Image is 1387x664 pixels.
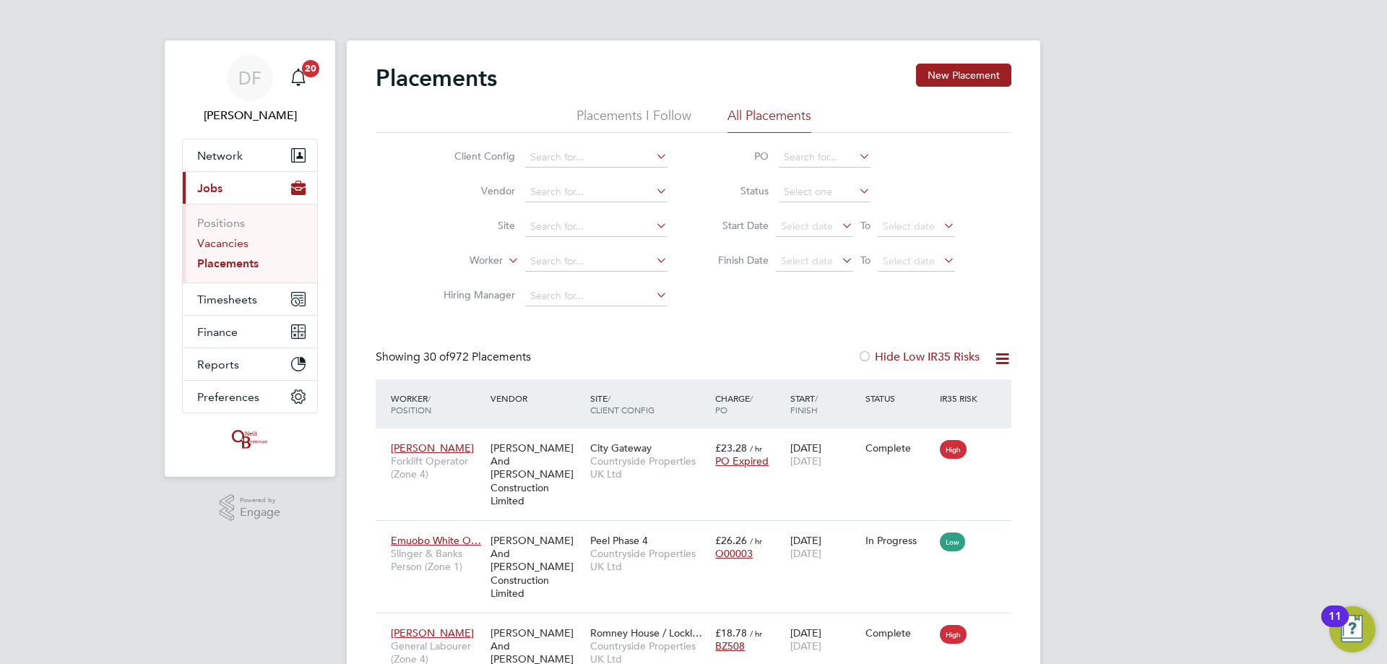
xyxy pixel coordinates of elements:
div: Charge [712,385,787,423]
input: Search for... [779,147,870,168]
span: DF [238,69,262,87]
span: / hr [750,628,762,639]
span: Low [940,533,965,551]
img: oneillandbrennan-logo-retina.png [229,428,271,451]
span: Emuobo White O… [391,534,481,547]
span: [DATE] [790,454,821,467]
span: / PO [715,392,753,415]
span: To [856,216,875,235]
a: Powered byEngage [220,494,281,522]
input: Select one [779,182,870,202]
label: Vendor [432,184,515,197]
label: PO [704,150,769,163]
span: To [856,251,875,270]
span: O00003 [715,547,753,560]
a: 20 [284,55,313,101]
div: Site [587,385,712,423]
button: Finance [183,316,317,348]
input: Search for... [525,251,667,272]
span: [PERSON_NAME] [391,441,474,454]
div: IR35 Risk [936,385,986,411]
button: Jobs [183,172,317,204]
span: / Finish [790,392,818,415]
button: New Placement [916,64,1011,87]
div: Complete [865,626,933,639]
label: Worker [420,254,503,268]
div: Worker [387,385,487,423]
span: [PERSON_NAME] [391,626,474,639]
div: Vendor [487,385,587,411]
input: Search for... [525,147,667,168]
span: [DATE] [790,639,821,652]
span: 30 of [423,350,449,364]
input: Search for... [525,182,667,202]
span: [DATE] [790,547,821,560]
input: Search for... [525,286,667,306]
span: Peel Phase 4 [590,534,648,547]
span: High [940,440,967,459]
a: [PERSON_NAME]Forklift Operator (Zone 4)[PERSON_NAME] And [PERSON_NAME] Construction LimitedCity G... [387,434,1011,446]
li: Placements I Follow [576,107,691,133]
div: [PERSON_NAME] And [PERSON_NAME] Construction Limited [487,527,587,607]
div: Showing [376,350,534,365]
span: Reports [197,358,239,371]
label: Start Date [704,219,769,232]
button: Network [183,139,317,171]
button: Preferences [183,381,317,413]
label: Site [432,219,515,232]
span: / Client Config [590,392,654,415]
span: Romney House / Lockl… [590,626,702,639]
span: Select date [781,254,833,267]
label: Client Config [432,150,515,163]
h2: Placements [376,64,497,92]
a: [PERSON_NAME]General Labourer (Zone 4)[PERSON_NAME] And [PERSON_NAME] Construction LimitedRomney ... [387,618,1011,631]
div: In Progress [865,534,933,547]
a: Emuobo White O…Slinger & Banks Person (Zone 1)[PERSON_NAME] And [PERSON_NAME] Construction Limite... [387,526,1011,538]
div: Status [862,385,937,411]
div: Complete [865,441,933,454]
span: High [940,625,967,644]
span: £23.28 [715,441,747,454]
span: £26.26 [715,534,747,547]
span: Jobs [197,181,222,195]
span: £18.78 [715,626,747,639]
a: Placements [197,256,259,270]
span: Preferences [197,390,259,404]
span: Forklift Operator (Zone 4) [391,454,483,480]
div: [DATE] [787,434,862,475]
li: All Placements [727,107,811,133]
button: Open Resource Center, 11 new notifications [1329,606,1375,652]
span: / Position [391,392,431,415]
a: Go to home page [182,428,318,451]
label: Hide Low IR35 Risks [857,350,980,364]
span: PO Expired [715,454,769,467]
label: Status [704,184,769,197]
div: 11 [1328,616,1341,635]
span: 20 [302,60,319,77]
div: [DATE] [787,527,862,567]
span: BZ508 [715,639,745,652]
div: Jobs [183,204,317,283]
label: Hiring Manager [432,288,515,301]
div: [PERSON_NAME] And [PERSON_NAME] Construction Limited [487,434,587,514]
span: Engage [240,506,280,519]
div: Start [787,385,862,423]
span: Powered by [240,494,280,506]
button: Reports [183,348,317,380]
span: City Gateway [590,441,652,454]
button: Timesheets [183,283,317,315]
div: [DATE] [787,619,862,660]
span: Network [197,149,243,163]
span: Timesheets [197,293,257,306]
span: Dan Fry [182,107,318,124]
span: / hr [750,443,762,454]
a: Vacancies [197,236,249,250]
label: Finish Date [704,254,769,267]
span: Select date [883,220,935,233]
span: Countryside Properties UK Ltd [590,454,708,480]
nav: Main navigation [165,40,335,477]
span: Slinger & Banks Person (Zone 1) [391,547,483,573]
span: / hr [750,535,762,546]
span: Select date [883,254,935,267]
span: Finance [197,325,238,339]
